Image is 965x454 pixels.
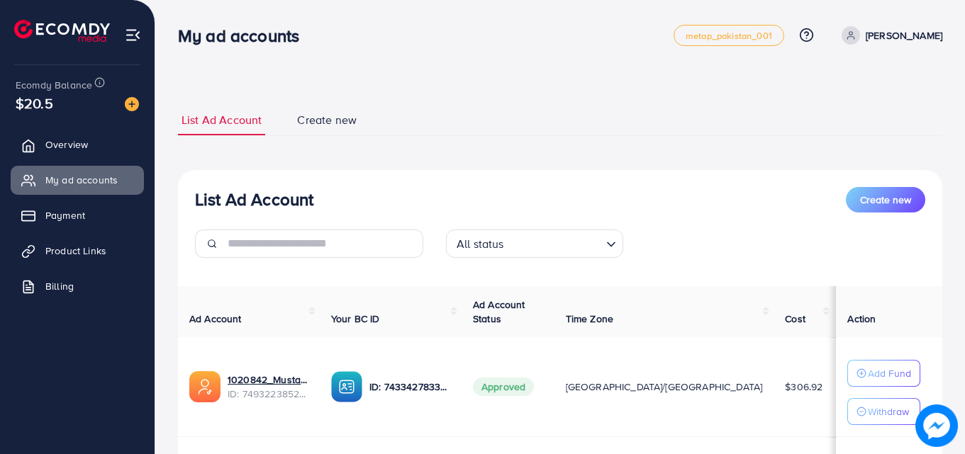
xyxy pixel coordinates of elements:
span: $20.5 [16,93,53,113]
img: ic-ba-acc.ded83a64.svg [331,371,362,402]
span: metap_pakistan_001 [686,31,772,40]
p: Add Fund [868,365,911,382]
span: ID: 7493223852907200513 [228,387,308,401]
a: [PERSON_NAME] [836,26,942,45]
a: Product Links [11,237,144,265]
span: Payment [45,208,85,222]
p: Withdraw [868,403,909,420]
p: ID: 7433427833025871873 [369,378,450,395]
img: ic-ads-acc.e4c84228.svg [189,371,221,402]
div: <span class='underline'>1020842_Mustafai New1_1744652139809</span></br>7493223852907200513 [228,373,308,402]
span: Cost [785,312,805,326]
img: logo [14,20,110,42]
span: Ad Account [189,312,242,326]
img: image [125,97,139,111]
h3: List Ad Account [195,189,313,210]
a: Payment [11,201,144,229]
span: [GEOGRAPHIC_DATA]/[GEOGRAPHIC_DATA] [566,380,763,394]
span: Approved [473,378,534,396]
span: Billing [45,279,74,293]
span: Time Zone [566,312,613,326]
input: Search for option [508,231,601,254]
img: menu [125,27,141,43]
span: List Ad Account [182,112,262,128]
a: 1020842_Mustafai New1_1744652139809 [228,373,308,387]
button: Add Fund [847,360,920,387]
span: Action [847,312,876,326]
a: metap_pakistan_001 [674,25,784,46]
img: image [915,404,958,447]
span: Overview [45,137,88,152]
span: Ad Account Status [473,297,525,326]
span: Your BC ID [331,312,380,326]
span: All status [454,234,507,254]
a: Billing [11,272,144,300]
span: My ad accounts [45,173,118,187]
span: Product Links [45,244,106,258]
span: Create new [297,112,357,128]
span: Ecomdy Balance [16,78,92,92]
a: My ad accounts [11,166,144,194]
a: Overview [11,130,144,159]
button: Create new [846,187,925,212]
span: $306.92 [785,380,822,394]
h3: My ad accounts [178,25,311,46]
span: Create new [860,193,911,207]
div: Search for option [446,229,623,258]
p: [PERSON_NAME] [866,27,942,44]
button: Withdraw [847,398,920,425]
